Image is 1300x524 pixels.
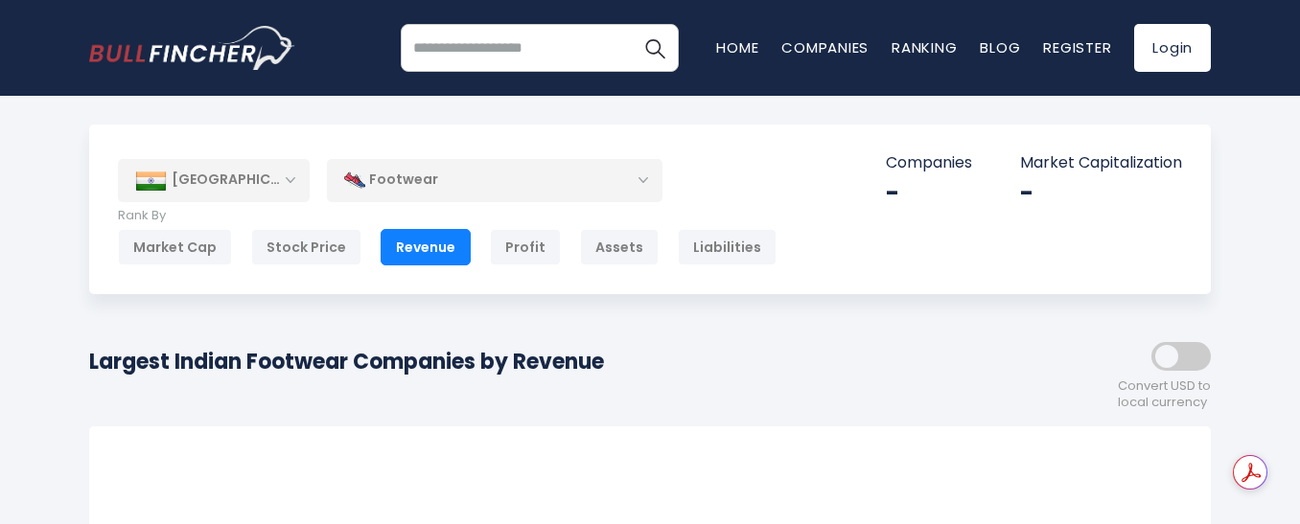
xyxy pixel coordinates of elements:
[980,37,1020,57] a: Blog
[886,153,972,173] p: Companies
[1118,378,1211,411] span: Convert USD to local currency
[251,229,361,265] div: Stock Price
[1020,153,1182,173] p: Market Capitalization
[89,346,604,377] h1: Largest Indian Footwear Companies by Revenue
[327,158,662,202] div: Footwear
[490,229,561,265] div: Profit
[1134,24,1211,72] a: Login
[118,159,310,201] div: [GEOGRAPHIC_DATA]
[631,24,679,72] button: Search
[118,208,777,224] p: Rank By
[381,229,471,265] div: Revenue
[716,37,758,57] a: Home
[89,26,295,70] a: Go to homepage
[580,229,659,265] div: Assets
[1043,37,1111,57] a: Register
[892,37,957,57] a: Ranking
[118,229,232,265] div: Market Cap
[886,178,972,208] div: -
[781,37,869,57] a: Companies
[89,26,295,70] img: bullfincher logo
[1020,178,1182,208] div: -
[678,229,777,265] div: Liabilities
